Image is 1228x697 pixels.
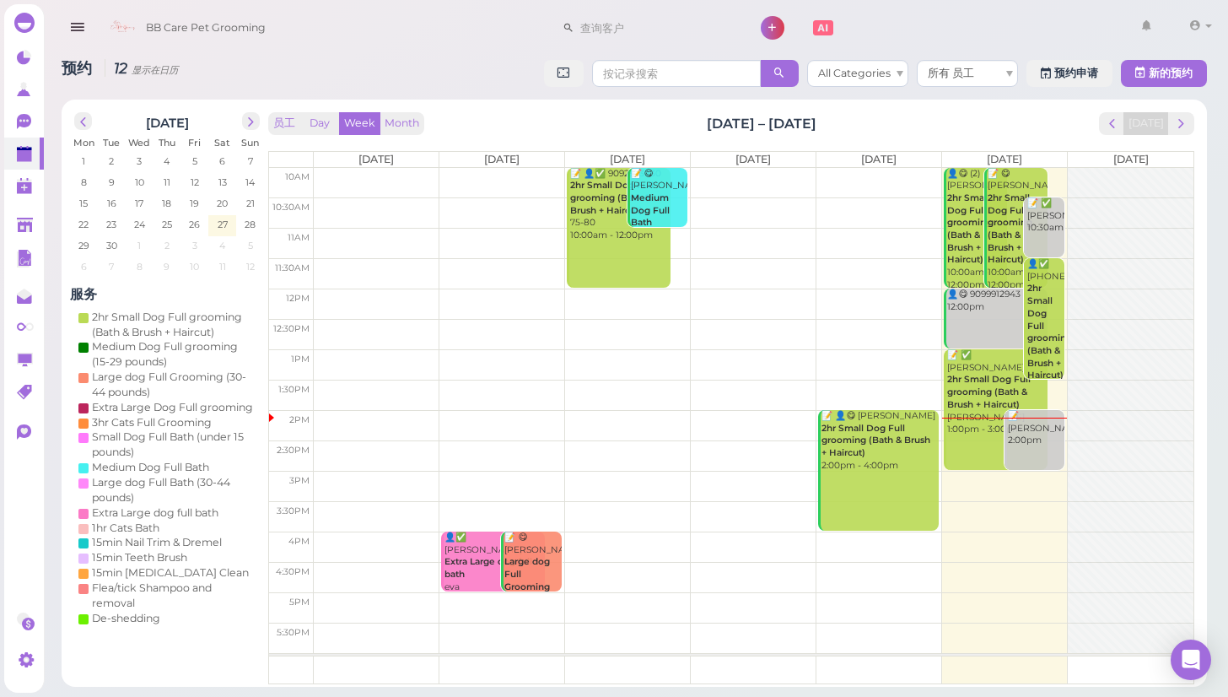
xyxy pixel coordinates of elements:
[245,259,256,274] span: 12
[132,64,178,76] small: 显示在日历
[574,14,738,41] input: 查询客户
[79,259,89,274] span: 6
[592,60,761,87] input: 按记录搜索
[987,153,1022,165] span: [DATE]
[444,532,544,606] div: 👤✅ [PERSON_NAME] eva 4:00pm
[1007,410,1064,447] div: 📝 [PERSON_NAME] 2:00pm
[277,627,310,638] span: 5:30pm
[92,310,256,340] div: 2hr Small Dog Full grooming (Bath & Brush + Haircut)
[92,505,218,521] div: Extra Large dog full bath
[92,415,212,430] div: 3hr Cats Full Grooming
[105,59,178,77] i: 12
[245,196,256,211] span: 21
[946,289,1047,313] div: 👤😋 9099912943 12:00pm
[570,180,654,215] b: 2hr Small Dog Full grooming (Bath & Brush + Haircut)
[299,112,340,135] button: Day
[241,137,259,149] span: Sun
[92,430,256,460] div: Small Dog Full Bath (under 15 pounds)
[135,154,143,169] span: 3
[947,192,992,265] b: 2hr Small Dog Full grooming (Bath & Brush + Haircut)
[191,238,199,253] span: 3
[216,217,229,232] span: 27
[1168,112,1194,135] button: next
[277,505,310,516] span: 3:30pm
[1026,197,1064,235] div: 📝 ✅ [PERSON_NAME] 10:30am
[132,217,147,232] span: 24
[188,137,201,149] span: Fri
[1171,640,1211,680] div: Open Intercom Messenger
[272,202,310,213] span: 10:30am
[92,611,160,626] div: De-shedding
[1123,112,1169,135] button: [DATE]
[160,217,174,232] span: 25
[162,154,171,169] span: 4
[569,168,670,242] div: 📝 👤✅ 9092923430 75-80 10:00am - 12:00pm
[1149,67,1193,79] span: 新的预约
[92,521,159,536] div: 1hr Cats Bath
[191,154,199,169] span: 5
[987,168,1048,292] div: 📝 😋 [PERSON_NAME] 10:00am - 12:00pm
[92,550,187,565] div: 15min Teeth Brush
[1099,112,1125,135] button: prev
[946,168,1007,292] div: 👤😋 (2) [PERSON_NAME] 10:00am - 12:00pm
[218,259,228,274] span: 11
[136,238,143,253] span: 1
[188,196,201,211] span: 19
[380,112,424,135] button: Month
[133,196,145,211] span: 17
[146,112,189,131] h2: [DATE]
[735,153,771,165] span: [DATE]
[78,196,89,211] span: 15
[105,196,118,211] span: 16
[289,414,310,425] span: 2pm
[92,460,209,475] div: Medium Dog Full Bath
[135,259,144,274] span: 8
[243,217,257,232] span: 28
[105,217,118,232] span: 23
[214,137,230,149] span: Sat
[289,475,310,486] span: 3pm
[610,153,645,165] span: [DATE]
[358,153,394,165] span: [DATE]
[107,175,116,190] span: 9
[946,349,1047,436] div: 📝 ✅ [PERSON_NAME] [PERSON_NAME] 1:00pm - 3:00pm
[276,566,310,577] span: 4:30pm
[188,259,201,274] span: 10
[289,597,310,608] span: 5pm
[162,259,171,274] span: 9
[286,293,310,304] span: 12pm
[818,67,891,79] span: All Categories
[268,112,300,135] button: 员工
[1113,153,1149,165] span: [DATE]
[73,137,94,149] span: Mon
[291,354,310,365] span: 1pm
[285,171,310,182] span: 10am
[1026,258,1064,419] div: 👤✅ [PHONE_NUMBER] 11:30am - 1:30pm
[630,168,687,255] div: 📝 😋 [PERSON_NAME] [PERSON_NAME] 10:00am
[107,259,116,274] span: 7
[246,154,255,169] span: 7
[146,4,266,51] span: BB Care Pet Grooming
[159,137,175,149] span: Thu
[187,217,202,232] span: 26
[246,238,255,253] span: 5
[77,217,90,232] span: 22
[504,556,550,617] b: Large dog Full Grooming (30-44 pounds)
[77,238,91,253] span: 29
[1027,283,1072,381] b: 2hr Small Dog Full grooming (Bath & Brush + Haircut)
[242,112,260,130] button: next
[92,370,256,400] div: Large dog Full Grooming (30-44 pounds)
[278,384,310,395] span: 1:30pm
[92,535,222,550] div: 15min Nail Trim & Dremel
[947,374,1031,409] b: 2hr Small Dog Full grooming (Bath & Brush + Haircut)
[105,238,119,253] span: 30
[62,59,96,77] span: 预约
[70,286,264,302] h4: 服务
[92,400,253,415] div: Extra Large Dog Full grooming
[1121,60,1207,87] button: 新的预约
[288,536,310,547] span: 4pm
[163,238,171,253] span: 2
[92,581,256,611] div: Flea/tick Shampoo and removal
[218,238,227,253] span: 4
[218,154,227,169] span: 6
